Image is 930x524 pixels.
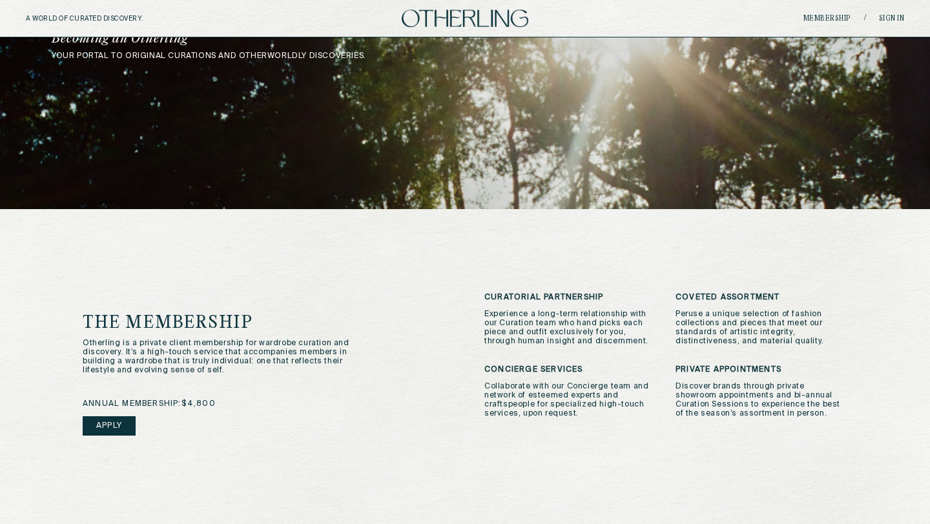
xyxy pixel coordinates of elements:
[52,32,548,45] h1: Becoming an Otherling
[676,293,847,302] h3: Coveted Assortment
[83,399,216,408] span: annual membership: $4,800
[484,382,656,418] p: Collaborate with our Concierge team and network of esteemed experts and craftspeople for speciali...
[83,416,136,436] a: Apply
[864,14,866,23] span: /
[402,10,528,27] img: logo
[676,382,847,418] p: Discover brands through private showroom appointments and bi-annual Curation Sessions to experien...
[484,293,656,302] h3: Curatorial Partnership
[676,310,847,346] p: Peruse a unique selection of fashion collections and pieces that meet our standards of artistic i...
[83,339,355,375] p: Otherling is a private client membership for wardrobe curation and discovery. It’s a high-touch s...
[52,52,878,61] p: your portal to original curations and otherworldly discoveries.
[676,365,847,374] h3: Private Appointments
[484,365,656,374] h3: Concierge Services
[803,15,851,23] a: Membership
[83,314,404,332] h1: The Membership
[484,310,656,346] p: Experience a long-term relationship with our Curation team who hand picks each piece and outfit e...
[879,15,905,23] a: Sign in
[26,15,200,23] h5: A WORLD OF CURATED DISCOVERY.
